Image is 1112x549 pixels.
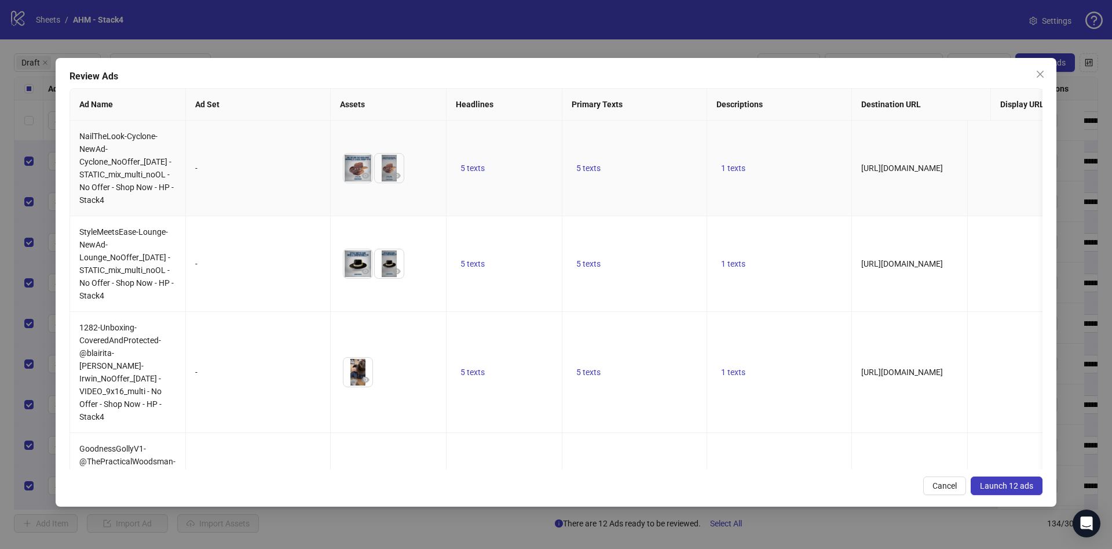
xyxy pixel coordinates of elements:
[716,161,750,175] button: 1 texts
[861,163,943,173] span: [URL][DOMAIN_NAME]
[361,376,370,384] span: eye
[390,169,404,183] button: Preview
[861,368,943,377] span: [URL][DOMAIN_NAME]
[359,264,372,278] button: Preview
[576,163,601,173] span: 5 texts
[195,366,321,379] div: -
[932,481,957,490] span: Cancel
[460,259,485,268] span: 5 texts
[70,89,186,121] th: Ad Name
[1073,510,1100,537] div: Open Intercom Messenger
[456,161,489,175] button: 5 texts
[576,259,601,268] span: 5 texts
[361,267,370,275] span: eye
[721,163,745,173] span: 1 texts
[707,89,852,121] th: Descriptions
[923,477,966,495] button: Cancel
[331,89,447,121] th: Assets
[393,172,401,180] span: eye
[456,257,489,271] button: 5 texts
[359,373,372,387] button: Preview
[186,89,331,121] th: Ad Set
[576,368,601,377] span: 5 texts
[1031,65,1049,83] button: Close
[375,154,404,183] img: Asset 2
[343,154,372,183] img: Asset 1
[375,249,404,278] img: Asset 2
[852,89,991,121] th: Destination URL
[69,70,1042,83] div: Review Ads
[447,89,562,121] th: Headlines
[390,264,404,278] button: Preview
[195,162,321,174] div: -
[393,267,401,275] span: eye
[716,365,750,379] button: 1 texts
[991,89,1107,121] th: Display URL
[572,257,605,271] button: 5 texts
[572,365,605,379] button: 5 texts
[79,323,162,421] span: 1282-Unboxing-CoveredAndProtected-@blairita-[PERSON_NAME]-Irwin_NoOffer_[DATE] - VIDEO_9x16_multi...
[361,172,370,180] span: eye
[861,259,943,268] span: [URL][DOMAIN_NAME]
[721,259,745,268] span: 1 texts
[343,249,372,278] img: Asset 1
[79,227,174,300] span: StyleMeetsEase-Lounge-NewAd-Lounge_NoOffer_[DATE] - STATIC_mix_multi_noOL - No Offer - Shop Now -...
[79,444,175,530] span: GoodnessGollyV1-@ThePracticalWoodsman-Rancher-NewAd-Rancher_NoOffer_[DATE] - VIDEO_9x16_multi - N...
[562,89,707,121] th: Primary Texts
[456,365,489,379] button: 5 texts
[721,368,745,377] span: 1 texts
[343,358,372,387] img: Asset 1
[980,481,1033,490] span: Launch 12 ads
[716,257,750,271] button: 1 texts
[971,477,1042,495] button: Launch 12 ads
[460,368,485,377] span: 5 texts
[195,257,321,270] div: -
[1036,70,1045,79] span: close
[79,132,174,205] span: NailTheLook-Cyclone-NewAd-Cyclone_NoOffer_[DATE] - STATIC_mix_multi_noOL - No Offer - Shop Now - ...
[359,169,372,183] button: Preview
[572,161,605,175] button: 5 texts
[460,163,485,173] span: 5 texts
